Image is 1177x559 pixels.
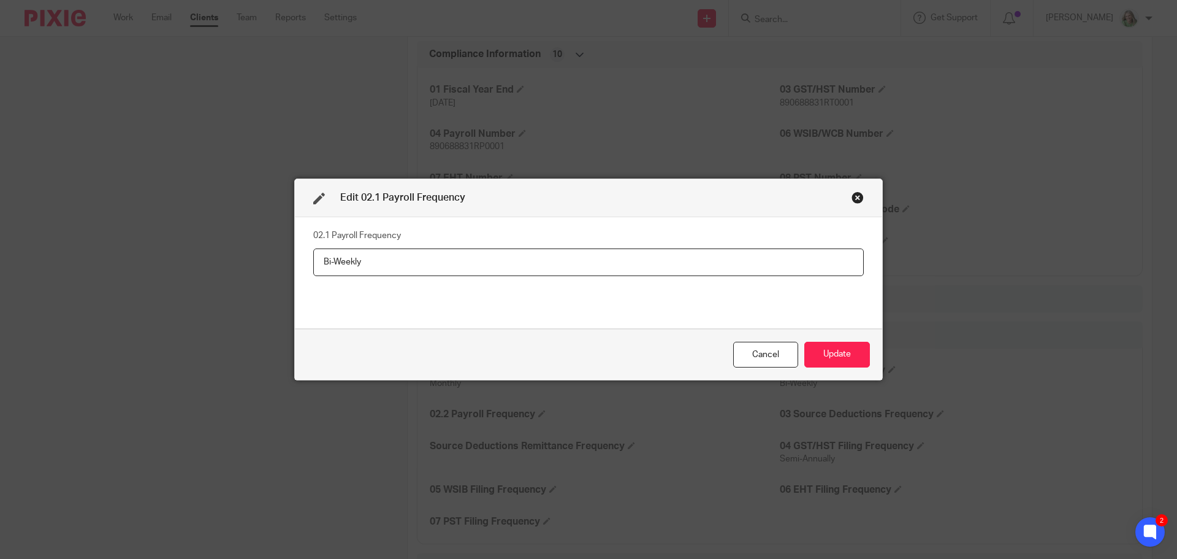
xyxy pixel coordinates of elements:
[340,193,465,202] span: Edit 02.1 Payroll Frequency
[313,229,401,242] label: 02.1 Payroll Frequency
[804,342,870,368] button: Update
[733,342,798,368] div: Close this dialog window
[313,249,864,276] input: 02.1 Payroll Frequency
[1156,514,1168,526] div: 2
[851,191,864,204] div: Close this dialog window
